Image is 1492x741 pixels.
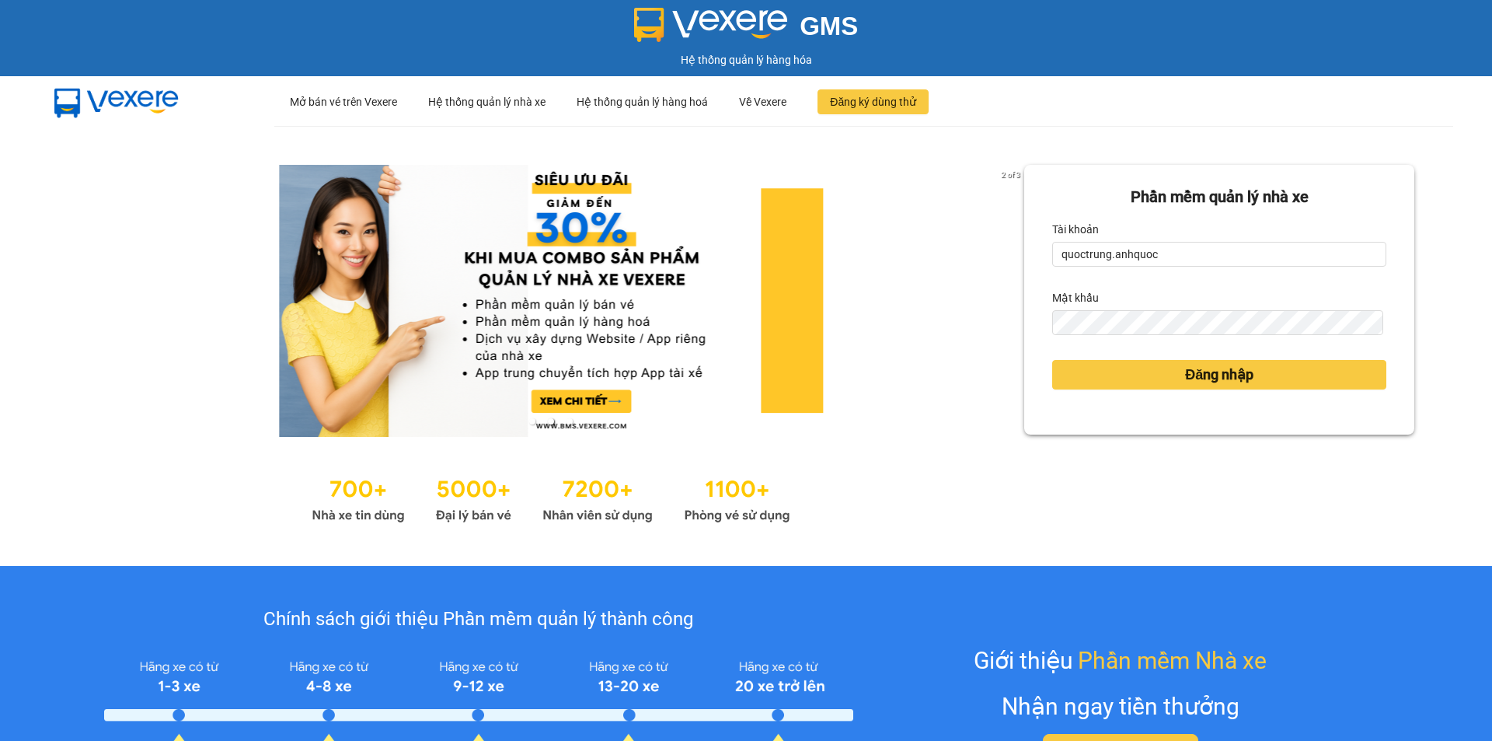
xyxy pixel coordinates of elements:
[634,8,788,42] img: logo 2
[974,642,1267,679] div: Giới thiệu
[577,77,708,127] div: Hệ thống quản lý hàng hoá
[634,23,859,36] a: GMS
[1052,242,1386,267] input: Tài khoản
[800,12,858,40] span: GMS
[104,605,852,634] div: Chính sách giới thiệu Phần mềm quản lý thành công
[78,165,99,437] button: previous slide / item
[1052,185,1386,209] div: Phần mềm quản lý nhà xe
[566,418,573,425] li: slide item 3
[290,77,397,127] div: Mở bán vé trên Vexere
[739,77,786,127] div: Về Vexere
[817,89,929,114] button: Đăng ký dùng thử
[1052,285,1099,310] label: Mật khẩu
[4,51,1488,68] div: Hệ thống quản lý hàng hóa
[1185,364,1253,386] span: Đăng nhập
[428,77,546,127] div: Hệ thống quản lý nhà xe
[1052,217,1099,242] label: Tài khoản
[1002,165,1024,437] button: next slide / item
[529,418,535,425] li: slide item 1
[312,468,790,527] img: Statistics.png
[830,93,916,110] span: Đăng ký dùng thử
[1052,310,1382,335] input: Mật khẩu
[1002,688,1239,725] div: Nhận ngay tiền thưởng
[39,76,194,128] img: mbUUG5Q.png
[1052,360,1386,390] button: Đăng nhập
[1078,642,1267,679] span: Phần mềm Nhà xe
[997,165,1024,185] p: 2 of 3
[548,418,554,425] li: slide item 2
